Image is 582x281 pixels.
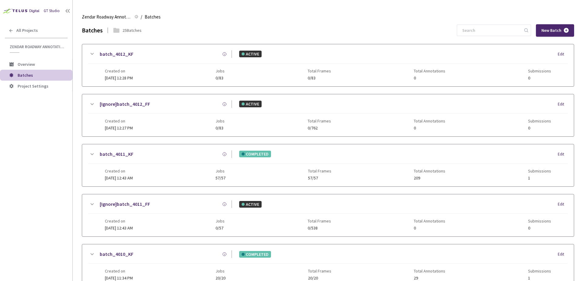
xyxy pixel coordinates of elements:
li: / [141,13,142,21]
span: Created on [105,119,133,123]
span: [DATE] 12:28 PM [105,75,133,81]
div: [Ignore]batch_4012_FFACTIVEEditCreated on[DATE] 12:27 PMJobs0/83Total Frames0/762Total Annotation... [82,94,574,136]
div: Edit [558,151,568,157]
span: Total Annotations [414,169,445,173]
div: Edit [558,201,568,207]
div: Batches [82,26,103,35]
span: Overview [18,62,35,67]
span: Created on [105,219,133,223]
span: [DATE] 12:43 AM [105,225,133,231]
span: Submissions [528,219,551,223]
div: Edit [558,251,568,257]
div: GT Studio [44,8,60,14]
span: 29 [414,276,445,280]
span: 57/57 [308,176,331,180]
span: Created on [105,269,133,273]
span: 0/57 [216,226,225,230]
span: [DATE] 12:27 PM [105,125,133,131]
div: COMPLETED [239,251,271,258]
span: 0/538 [308,226,331,230]
span: 1 [528,176,551,180]
span: 0/83 [308,76,331,80]
span: Jobs [216,269,226,273]
a: batch_4010_KF [100,250,133,258]
span: Batches [145,13,161,21]
span: 0 [528,226,551,230]
div: batch_4012_KFACTIVEEditCreated on[DATE] 12:28 PMJobs0/83Total Frames0/83Total Annotations0Submiss... [82,44,574,86]
div: ACTIVE [239,51,262,57]
span: Submissions [528,119,551,123]
a: [Ignore]batch_4011_FF [100,200,150,208]
div: 25 Batches [122,27,142,33]
span: 0 [528,76,551,80]
span: Total Annotations [414,69,445,73]
span: Total Frames [308,219,331,223]
span: Created on [105,169,133,173]
span: 209 [414,176,445,180]
span: 0 [414,76,445,80]
span: Created on [105,69,133,73]
span: All Projects [16,28,38,33]
div: ACTIVE [239,101,262,107]
a: batch_4012_KF [100,50,133,58]
span: Jobs [216,169,226,173]
span: Total Frames [308,69,331,73]
div: Edit [558,51,568,57]
div: ACTIVE [239,201,262,208]
span: 0 [414,226,445,230]
span: 57/57 [216,176,226,180]
span: Total Frames [308,119,331,123]
span: 0/83 [216,126,225,130]
span: Project Settings [18,83,48,89]
span: [DATE] 12:43 AM [105,175,133,181]
div: COMPLETED [239,151,271,157]
span: Submissions [528,169,551,173]
span: 20/20 [308,276,331,280]
span: Submissions [528,69,551,73]
span: Zendar Roadway Annotations | Polygon Labels [10,44,64,49]
a: [Ignore]batch_4012_FF [100,100,150,108]
span: Total Frames [308,269,331,273]
span: Jobs [216,119,225,123]
div: Edit [558,101,568,107]
span: Jobs [216,69,225,73]
span: Total Annotations [414,219,445,223]
span: New Batch [541,28,561,33]
span: Zendar Roadway Annotations | Polygon Labels [82,13,131,21]
span: 0/762 [308,126,331,130]
span: [DATE] 11:34 PM [105,275,133,281]
span: Batches [18,72,33,78]
span: 0 [528,126,551,130]
span: 20/20 [216,276,226,280]
span: Total Annotations [414,269,445,273]
a: batch_4011_KF [100,150,133,158]
span: 0 [414,126,445,130]
span: Jobs [216,219,225,223]
span: Total Frames [308,169,331,173]
div: [Ignore]batch_4011_FFACTIVEEditCreated on[DATE] 12:43 AMJobs0/57Total Frames0/538Total Annotation... [82,194,574,236]
span: Submissions [528,269,551,273]
span: 0/83 [216,76,225,80]
input: Search [459,25,523,36]
span: 1 [528,276,551,280]
span: Total Annotations [414,119,445,123]
div: batch_4011_KFCOMPLETEDEditCreated on[DATE] 12:43 AMJobs57/57Total Frames57/57Total Annotations209... [82,144,574,186]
